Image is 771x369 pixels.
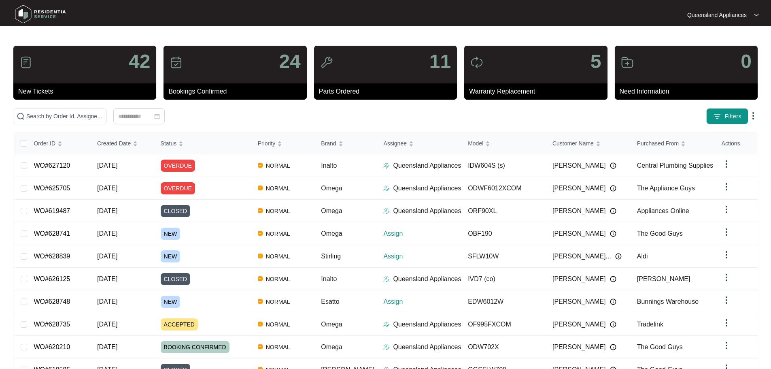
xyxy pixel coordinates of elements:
span: Customer Name [552,139,594,148]
span: NORMAL [263,206,293,216]
span: OVERDUE [161,160,195,172]
span: [PERSON_NAME] [637,275,690,282]
span: CLOSED [161,205,191,217]
p: Queensland Appliances [393,342,461,352]
td: SFLW10W [461,245,546,268]
img: dropdown arrow [722,159,731,169]
img: Info icon [610,208,616,214]
span: Filters [724,112,741,121]
img: Info icon [610,299,616,305]
span: Omega [321,321,342,328]
th: Customer Name [546,133,631,154]
img: dropdown arrow [722,318,731,328]
td: OF995FXCOM [461,313,546,336]
span: Omega [321,343,342,350]
span: [PERSON_NAME] [552,206,606,216]
input: Search by Order Id, Assignee Name, Customer Name, Brand and Model [26,112,103,121]
span: [PERSON_NAME]... [552,252,611,261]
a: WO#619487 [34,207,70,214]
span: NEW [161,296,181,308]
th: Actions [715,133,757,154]
img: residentia service logo [12,2,69,26]
img: dropdown arrow [722,273,731,282]
span: NORMAL [263,320,293,329]
span: CLOSED [161,273,191,285]
a: WO#628839 [34,253,70,260]
th: Assignee [377,133,461,154]
img: Vercel Logo [258,208,263,213]
span: [DATE] [97,321,117,328]
a: WO#620210 [34,343,70,350]
img: Assigner Icon [383,344,390,350]
th: Model [461,133,546,154]
span: [PERSON_NAME] [552,161,606,171]
span: [PERSON_NAME] [552,297,606,307]
img: dropdown arrow [722,250,731,260]
img: Vercel Logo [258,276,263,281]
span: Stirling [321,253,341,260]
span: Central Plumbing Supplies [637,162,714,169]
p: Assign [383,252,461,261]
a: WO#628735 [34,321,70,328]
img: Vercel Logo [258,254,263,258]
img: Info icon [610,276,616,282]
td: IVD7 (co) [461,268,546,290]
img: Assigner Icon [383,162,390,169]
img: dropdown arrow [722,182,731,192]
span: Status [161,139,177,148]
p: New Tickets [18,87,156,96]
img: icon [320,56,333,69]
span: [PERSON_NAME] [552,229,606,239]
p: 24 [279,52,300,71]
span: OVERDUE [161,182,195,194]
p: Assign [383,229,461,239]
p: Queensland Appliances [393,274,461,284]
td: IDW604S (s) [461,154,546,177]
img: filter icon [713,112,721,120]
td: ODWF6012XCOM [461,177,546,200]
span: Assignee [383,139,407,148]
span: [DATE] [97,162,117,169]
img: dropdown arrow [754,13,759,17]
td: ORF90XL [461,200,546,222]
span: NEW [161,228,181,240]
p: Assign [383,297,461,307]
span: Inalto [321,275,337,282]
img: search-icon [17,112,25,120]
span: NORMAL [263,274,293,284]
span: [DATE] [97,253,117,260]
span: Omega [321,230,342,237]
th: Status [154,133,251,154]
th: Priority [251,133,315,154]
span: Omega [321,207,342,214]
p: Bookings Confirmed [168,87,306,96]
img: Assigner Icon [383,321,390,328]
span: [DATE] [97,298,117,305]
p: Warranty Replacement [469,87,607,96]
span: NORMAL [263,297,293,307]
img: icon [170,56,183,69]
span: Tradelink [637,321,663,328]
span: Omega [321,185,342,192]
span: NORMAL [263,161,293,171]
p: Parts Ordered [319,87,457,96]
a: WO#627120 [34,162,70,169]
span: Bunnings Warehouse [637,298,699,305]
a: WO#625705 [34,185,70,192]
span: NORMAL [263,229,293,239]
span: Appliances Online [637,207,689,214]
img: icon [19,56,32,69]
img: Info icon [610,344,616,350]
p: Queensland Appliances [393,161,461,171]
img: dropdown arrow [722,295,731,305]
img: Assigner Icon [383,208,390,214]
img: Assigner Icon [383,276,390,282]
span: [DATE] [97,230,117,237]
p: Queensland Appliances [393,183,461,193]
span: Inalto [321,162,337,169]
img: Assigner Icon [383,185,390,192]
img: Vercel Logo [258,322,263,326]
td: EDW6012W [461,290,546,313]
span: Esatto [321,298,339,305]
a: WO#628741 [34,230,70,237]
